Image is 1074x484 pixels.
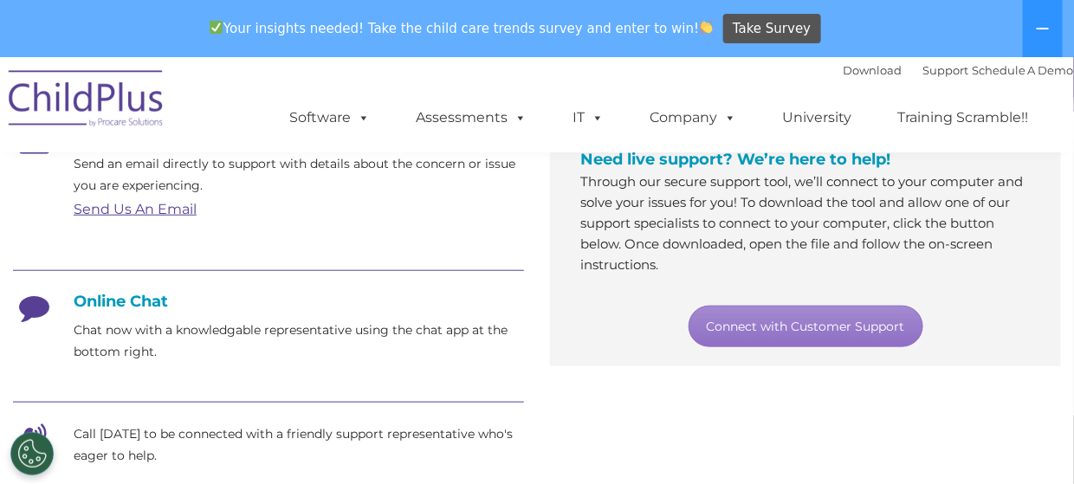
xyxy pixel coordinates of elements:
p: Call [DATE] to be connected with a friendly support representative who's eager to help. [74,423,524,467]
button: Cookies Settings [10,432,54,475]
img: ✅ [210,21,223,34]
p: Send an email directly to support with details about the concern or issue you are experiencing. [74,153,524,197]
a: Connect with Customer Support [689,306,923,347]
a: Schedule A Demo [972,63,1074,77]
font: | [843,63,1074,77]
a: Training Scramble!! [880,100,1045,135]
a: Download [843,63,902,77]
a: Support [922,63,968,77]
a: Send Us An Email [74,201,197,217]
p: Through our secure support tool, we’ll connect to your computer and solve your issues for you! To... [580,171,1031,275]
span: Take Survey [733,14,811,44]
a: IT [555,100,621,135]
img: 👏 [700,21,713,34]
p: Chat now with a knowledgable representative using the chat app at the bottom right. [74,319,524,363]
a: Take Survey [723,14,821,44]
a: University [765,100,869,135]
span: Your insights needed! Take the child care trends survey and enter to win! [202,11,721,45]
h4: Online Chat [13,292,524,311]
a: Assessments [398,100,544,135]
a: Software [272,100,387,135]
a: Company [632,100,754,135]
span: Need live support? We’re here to help! [580,150,890,169]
